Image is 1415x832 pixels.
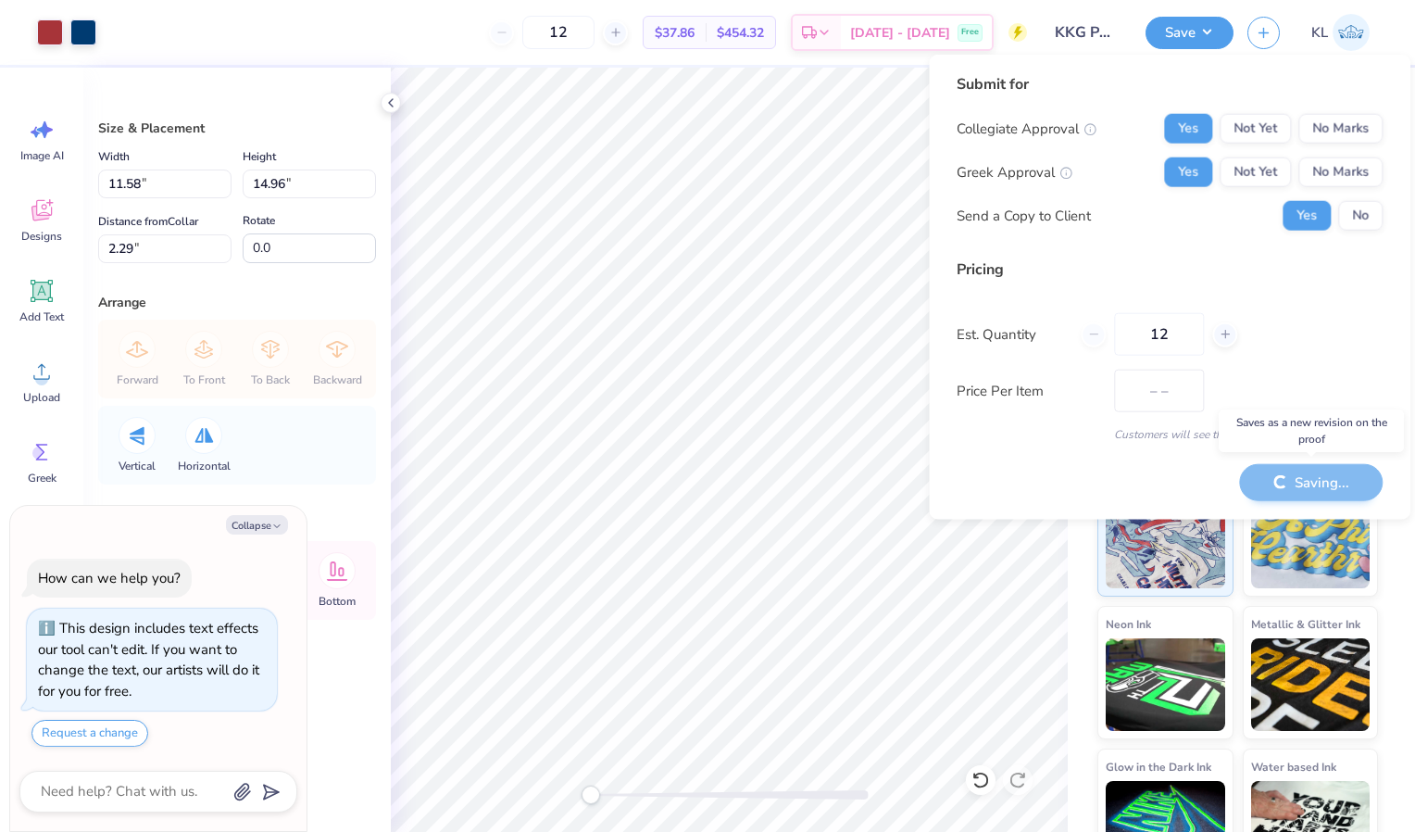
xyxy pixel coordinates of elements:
button: Yes [1283,201,1331,231]
a: KL [1303,14,1378,51]
button: Yes [1164,158,1212,187]
img: Metallic & Glitter Ink [1251,638,1371,731]
img: Standard [1106,496,1225,588]
button: No Marks [1298,114,1383,144]
span: Greek [28,471,56,485]
span: [DATE] - [DATE] [850,23,950,43]
label: Width [98,145,130,168]
span: Horizontal [178,459,231,473]
button: Yes [1164,114,1212,144]
div: Arrange [98,293,376,312]
label: Price Per Item [957,380,1100,401]
div: This design includes text effects our tool can't edit. If you want to change the text, our artist... [38,619,259,700]
img: Puff Ink [1251,496,1371,588]
span: Bottom [319,594,356,609]
input: – – [1114,313,1204,356]
span: Neon Ink [1106,614,1151,634]
div: Saves as a new revision on the proof [1219,410,1404,452]
span: Metallic & Glitter Ink [1251,614,1360,634]
span: Glow in the Dark Ink [1106,757,1211,776]
button: No [1338,201,1383,231]
div: Pricing [957,258,1383,281]
button: No Marks [1298,158,1383,187]
span: Designs [21,229,62,244]
div: Collegiate Approval [957,118,1096,139]
span: $37.86 [655,23,695,43]
div: Send a Copy to Client [957,205,1091,226]
div: Accessibility label [582,786,600,804]
span: KL [1311,22,1328,44]
label: Distance from Collar [98,210,198,233]
div: Customers will see this price on HQ. [957,426,1383,443]
img: Kaitlynn Lawson [1333,14,1370,51]
span: Vertical [119,459,156,473]
input: – – [522,16,595,49]
span: Free [961,26,979,39]
label: Rotate [243,209,275,232]
input: Untitled Design [1041,14,1132,51]
img: Neon Ink [1106,638,1225,731]
button: Not Yet [1220,158,1291,187]
button: Not Yet [1220,114,1291,144]
div: Greek Approval [957,161,1072,183]
span: Water based Ink [1251,757,1336,776]
span: Image AI [20,148,64,163]
div: Size & Placement [98,119,376,138]
label: Est. Quantity [957,323,1067,345]
button: Save [1146,17,1233,49]
span: Upload [23,390,60,405]
div: Submit for [957,73,1383,95]
span: $454.32 [717,23,764,43]
label: Height [243,145,276,168]
button: Request a change [31,720,148,747]
button: Collapse [226,515,288,535]
span: Add Text [19,309,64,324]
div: How can we help you? [38,569,181,587]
